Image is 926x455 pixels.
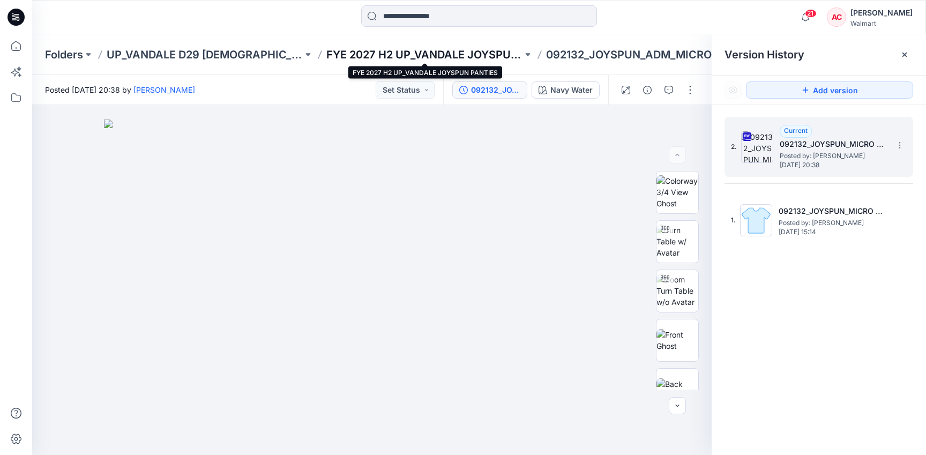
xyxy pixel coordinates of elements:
img: 092132_JOYSPUN_MICRO LACE HIPSTER [740,204,772,236]
button: 092132_JOYSPUN_MICRO LACE HIPSTER [452,81,527,99]
span: Version History [725,48,804,61]
span: Current [784,126,808,135]
span: 21 [805,9,817,18]
div: [PERSON_NAME] [850,6,913,19]
div: Navy Water [550,84,593,96]
span: Posted by: Carla Bellisio [780,151,887,161]
div: Walmart [850,19,913,27]
p: 092132_JOYSPUN_ADM_MICRO LACE HIPSTER [546,47,742,62]
a: Folders [45,47,83,62]
a: FYE 2027 H2 UP_VANDALE JOYSPUN PANTIES [326,47,522,62]
img: 092132_JOYSPUN_MICRO LACE HIPSTER [741,131,773,163]
h5: 092132_JOYSPUN_MICRO LACE HIPSTER [780,138,887,151]
button: Navy Water [532,81,600,99]
span: [DATE] 15:14 [779,228,886,236]
h5: 092132_JOYSPUN_MICRO LACE HIPSTER [779,205,886,218]
button: Show Hidden Versions [725,81,742,99]
div: AC [827,8,846,27]
button: Add version [746,81,913,99]
img: Front Ghost [656,329,698,352]
span: [DATE] 20:38 [780,161,887,169]
span: Posted [DATE] 20:38 by [45,84,195,95]
a: [PERSON_NAME] [133,85,195,94]
div: 092132_JOYSPUN_MICRO LACE HIPSTER [471,84,520,96]
span: Posted by: Annalisa Chandler [779,218,886,228]
button: Close [900,50,909,59]
span: 2. [731,142,737,152]
img: Colorway 3/4 View Ghost [656,175,698,209]
a: UP_VANDALE D29 [DEMOGRAPHIC_DATA] Intimates - Joyspun [107,47,303,62]
span: 1. [731,215,736,225]
img: Turn Table w/ Avatar [656,225,698,258]
button: Details [639,81,656,99]
img: Back Ghost [656,378,698,401]
img: Zoom Turn Table w/o Avatar [656,274,698,308]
